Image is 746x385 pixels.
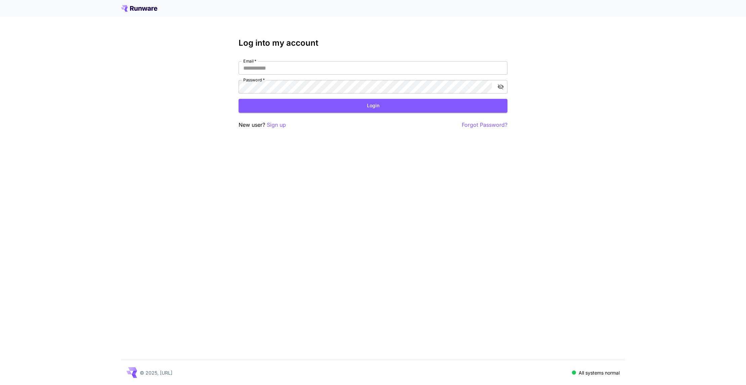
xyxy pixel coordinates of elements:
label: Password [243,77,265,83]
button: Sign up [267,121,286,129]
button: Forgot Password? [462,121,507,129]
label: Email [243,58,256,64]
p: © 2025, [URL] [140,369,172,376]
button: Login [239,99,507,113]
p: New user? [239,121,286,129]
h3: Log into my account [239,38,507,48]
p: All systems normal [579,369,620,376]
button: toggle password visibility [495,81,507,93]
